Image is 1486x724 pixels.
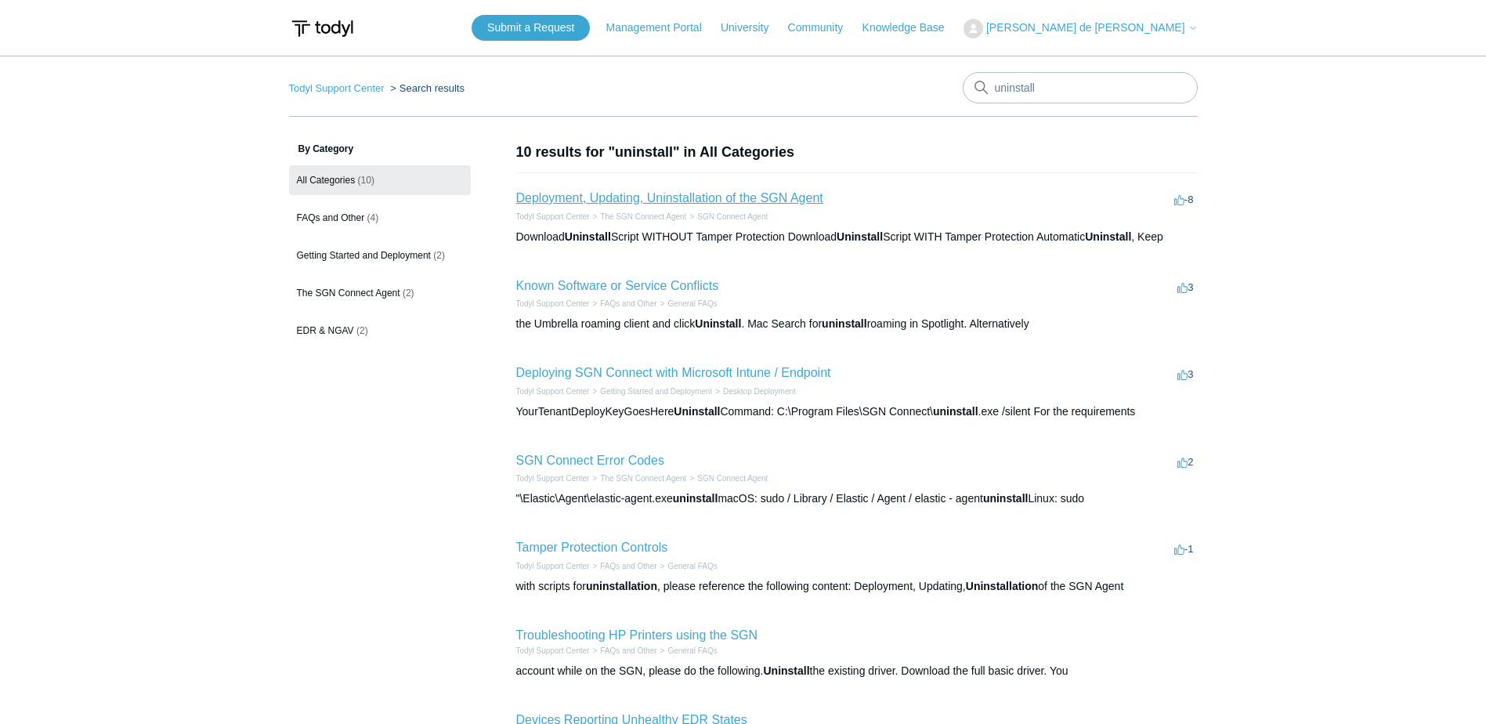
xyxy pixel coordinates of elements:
a: Todyl Support Center [516,474,590,483]
a: Deployment, Updating, Uninstallation of the SGN Agent [516,191,823,205]
input: Search [963,72,1198,103]
em: uninstall [673,492,718,505]
span: FAQs and Other [297,212,365,223]
li: General FAQs [657,560,718,572]
em: Uninstall [1085,230,1131,243]
li: Todyl Support Center [516,211,590,223]
li: General FAQs [657,645,718,657]
span: Getting Started and Deployment [297,250,431,261]
a: Todyl Support Center [516,646,590,655]
li: General FAQs [657,298,718,310]
a: General FAQs [667,646,717,655]
li: Todyl Support Center [516,386,590,397]
span: 3 [1177,281,1193,293]
a: Getting Started and Deployment [600,387,712,396]
span: (10) [358,175,374,186]
li: Todyl Support Center [516,645,590,657]
a: Todyl Support Center [516,387,590,396]
a: FAQs and Other (4) [289,203,471,233]
a: Deploying SGN Connect with Microsoft Intune / Endpoint [516,366,831,379]
a: Getting Started and Deployment (2) [289,241,471,270]
div: the Umbrella roaming client and click . Mac Search for roaming in Spotlight. Alternatively [516,316,1198,332]
em: uninstall [933,405,978,418]
a: SGN Connect Agent [697,474,768,483]
span: 3 [1177,368,1193,380]
a: Tamper Protection Controls [516,541,668,554]
span: -8 [1174,194,1194,205]
div: "\Elastic\Agent\elastic-agent.exe macOS: sudo / Library / Elastic / Agent / elastic - agent Linux... [516,491,1198,507]
span: (2) [403,288,414,299]
a: Todyl Support Center [516,212,590,221]
li: FAQs and Other [589,645,656,657]
span: [PERSON_NAME] de [PERSON_NAME] [986,21,1185,34]
li: FAQs and Other [589,298,656,310]
li: SGN Connect Agent [686,472,768,484]
span: -1 [1174,543,1194,555]
em: uninstallation [586,580,657,592]
span: EDR & NGAV [297,325,354,336]
a: FAQs and Other [600,562,656,570]
div: with scripts for , please reference the following content: Deployment, Updating, of the SGN Agent [516,578,1198,595]
em: uninstall [983,492,1029,505]
a: SGN Connect Error Codes [516,454,664,467]
a: The SGN Connect Agent (2) [289,278,471,308]
em: Uninstall [763,664,809,677]
em: Uninstall [674,405,720,418]
li: Todyl Support Center [289,82,388,94]
div: Download Script WITHOUT Tamper Protection Download Script WITH Tamper Protection Automatic , Keep [516,229,1198,245]
div: account while on the SGN, please do the following. the existing driver. Download the full basic d... [516,663,1198,679]
a: Todyl Support Center [516,562,590,570]
li: SGN Connect Agent [686,211,768,223]
li: The SGN Connect Agent [589,472,686,484]
a: University [721,20,784,36]
em: Uninstall [565,230,611,243]
li: Search results [387,82,465,94]
img: Todyl Support Center Help Center home page [289,14,356,43]
h1: 10 results for "uninstall" in All Categories [516,142,1198,163]
a: Knowledge Base [862,20,960,36]
em: Uninstall [837,230,883,243]
a: The SGN Connect Agent [600,212,686,221]
a: General FAQs [667,562,717,570]
a: FAQs and Other [600,299,656,308]
li: Todyl Support Center [516,298,590,310]
li: Getting Started and Deployment [589,386,712,397]
li: Desktop Deployment [712,386,796,397]
h3: By Category [289,142,471,156]
span: (2) [356,325,368,336]
em: Uninstallation [966,580,1039,592]
span: All Categories [297,175,356,186]
a: All Categories (10) [289,165,471,195]
a: Submit a Request [472,15,590,41]
li: The SGN Connect Agent [589,211,686,223]
a: EDR & NGAV (2) [289,316,471,346]
a: The SGN Connect Agent [600,474,686,483]
span: (2) [433,250,445,261]
li: FAQs and Other [589,560,656,572]
li: Todyl Support Center [516,472,590,484]
a: Todyl Support Center [516,299,590,308]
a: Troubleshooting HP Printers using the SGN [516,628,758,642]
button: [PERSON_NAME] de [PERSON_NAME] [964,19,1198,38]
span: (4) [367,212,379,223]
a: Known Software or Service Conflicts [516,279,719,292]
a: Community [788,20,859,36]
span: 2 [1177,456,1193,468]
a: Desktop Deployment [723,387,796,396]
a: Todyl Support Center [289,82,385,94]
div: YourTenantDeployKeyGoesHere Command: C:\Program Files\SGN Connect\ .exe /silent For the requirements [516,404,1198,420]
a: Management Portal [606,20,718,36]
a: SGN Connect Agent [697,212,768,221]
em: Uninstall [695,317,741,330]
li: Todyl Support Center [516,560,590,572]
em: uninstall [822,317,867,330]
a: FAQs and Other [600,646,656,655]
a: General FAQs [667,299,717,308]
span: The SGN Connect Agent [297,288,400,299]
